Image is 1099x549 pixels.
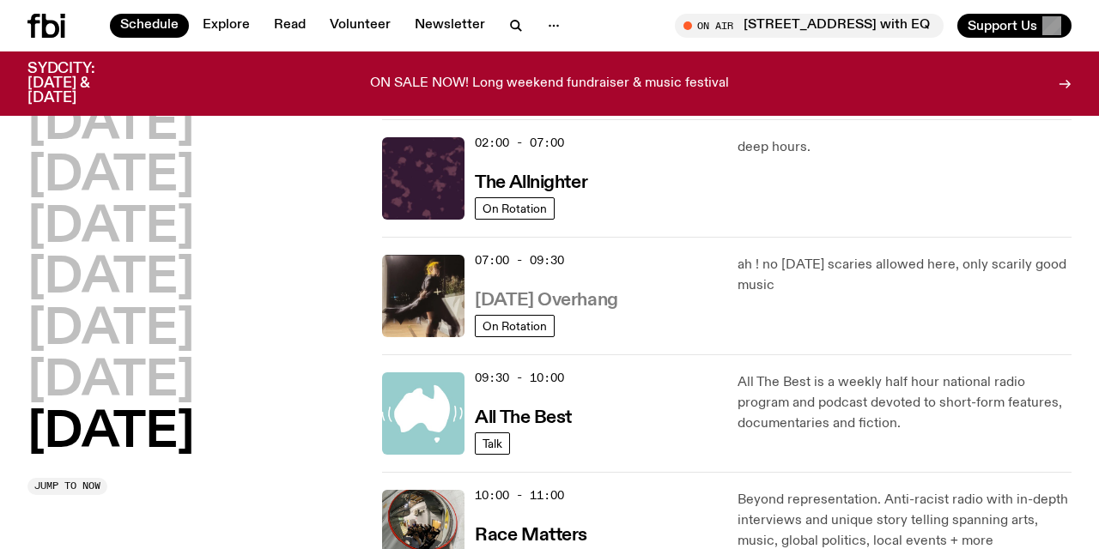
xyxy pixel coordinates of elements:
a: On Rotation [475,315,555,337]
p: ON SALE NOW! Long weekend fundraiser & music festival [370,76,729,92]
button: [DATE] [27,409,194,457]
a: The Allnighter [475,171,587,192]
a: Schedule [110,14,189,38]
p: deep hours. [738,137,1072,158]
h3: The Allnighter [475,174,587,192]
a: Volunteer [319,14,401,38]
button: [DATE] [27,255,194,303]
button: [DATE] [27,101,194,149]
span: Jump to now [34,481,100,491]
h3: Race Matters [475,527,587,545]
button: [DATE] [27,204,194,252]
span: Support Us [968,18,1037,33]
button: [DATE] [27,358,194,406]
h3: SYDCITY: [DATE] & [DATE] [27,62,137,106]
button: [DATE] [27,153,194,201]
span: 09:30 - 10:00 [475,370,564,386]
a: Newsletter [404,14,495,38]
a: Read [264,14,316,38]
p: All The Best is a weekly half hour national radio program and podcast devoted to short-form featu... [738,372,1072,434]
span: Talk [483,437,502,449]
span: 07:00 - 09:30 [475,252,564,268]
a: On Rotation [475,197,555,220]
a: All The Best [475,406,572,427]
span: 02:00 - 07:00 [475,135,564,151]
h3: All The Best [475,409,572,427]
span: On Rotation [483,202,547,214]
button: Jump to now [27,478,107,495]
a: Explore [192,14,260,38]
a: Race Matters [475,523,587,545]
button: Support Us [957,14,1072,38]
span: On Rotation [483,319,547,332]
p: ah ! no [DATE] scaries allowed here, only scarily good music [738,255,1072,296]
button: On Air[STREET_ADDRESS] with EQ [675,14,944,38]
a: [DATE] Overhang [475,288,617,310]
h3: [DATE] Overhang [475,292,617,310]
button: [DATE] [27,306,194,354]
a: Talk [475,432,510,455]
span: 10:00 - 11:00 [475,487,564,504]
